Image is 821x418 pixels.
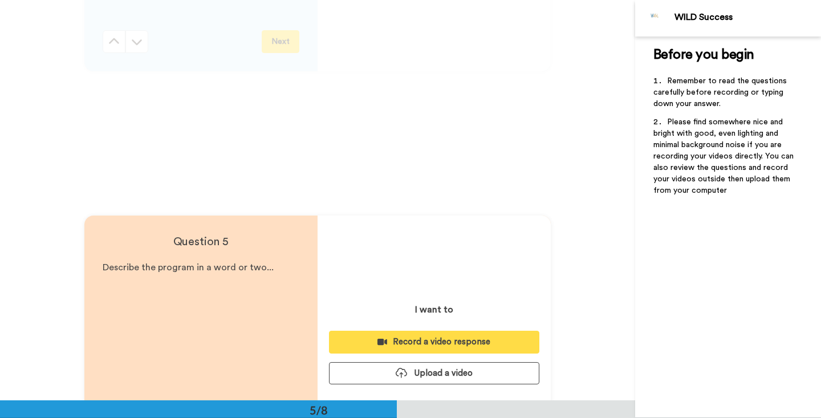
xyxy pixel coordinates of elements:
span: Describe the program in a word or two... [103,263,274,272]
div: Record a video response [338,336,530,348]
span: Before you begin [653,48,754,62]
span: Remember to read the questions carefully before recording or typing down your answer. [653,77,789,108]
div: WILD Success [674,12,820,23]
h4: Question 5 [103,234,299,250]
button: Record a video response [329,331,539,353]
span: Please find somewhere nice and bright with good, even lighting and minimal background noise if yo... [653,118,796,194]
p: I want to [415,303,453,316]
div: 5/8 [291,402,346,418]
img: Profile Image [641,5,669,32]
button: Upload a video [329,362,539,384]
